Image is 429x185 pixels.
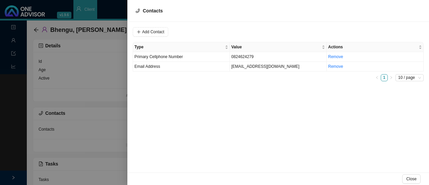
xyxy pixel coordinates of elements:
span: Primary Cellphone Number [134,54,183,59]
span: Contacts [143,8,163,13]
button: Add Contact [133,27,168,37]
button: left [374,74,381,81]
div: Page Size [395,74,424,81]
span: Actions [328,44,417,50]
button: Close [402,174,421,184]
span: 10 / page [398,75,421,81]
span: phone [135,8,140,13]
span: Value [231,44,320,50]
a: 1 [381,75,387,81]
li: 1 [381,74,388,81]
a: Remove [328,64,343,69]
span: left [375,76,379,79]
th: Value [230,42,327,52]
li: Previous Page [374,74,381,81]
th: Type [133,42,230,52]
li: Next Page [388,74,395,81]
th: Actions [327,42,424,52]
td: [EMAIL_ADDRESS][DOMAIN_NAME] [230,62,327,72]
span: Email Address [134,64,160,69]
span: Add Contact [142,29,164,35]
span: plus [137,30,141,34]
span: Close [406,176,417,182]
button: right [388,74,395,81]
span: Type [134,44,224,50]
td: 0824624279 [230,52,327,62]
a: Remove [328,54,343,59]
span: right [389,76,393,79]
